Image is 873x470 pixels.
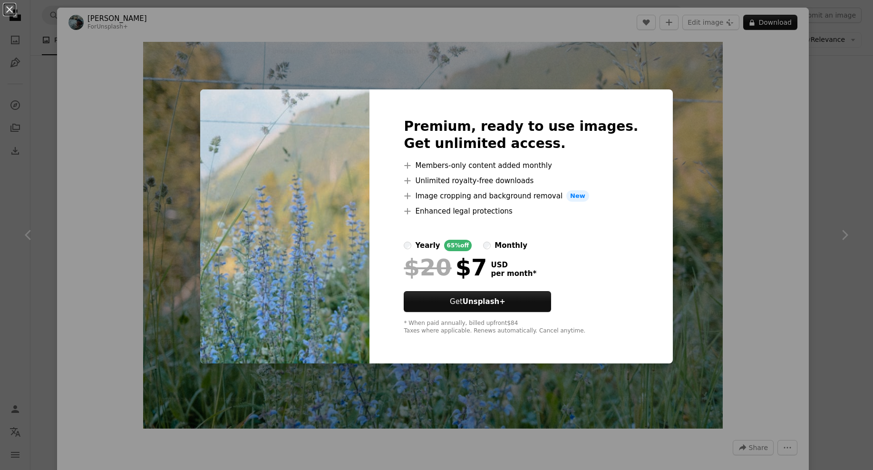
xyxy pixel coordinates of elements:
[444,240,472,251] div: 65% off
[404,255,451,280] span: $20
[404,175,638,186] li: Unlimited royalty-free downloads
[495,240,527,251] div: monthly
[566,190,589,202] span: New
[415,240,440,251] div: yearly
[404,160,638,171] li: Members-only content added monthly
[483,242,491,249] input: monthly
[404,320,638,335] div: * When paid annually, billed upfront $84 Taxes where applicable. Renews automatically. Cancel any...
[404,206,638,217] li: Enhanced legal protections
[404,242,411,249] input: yearly65%off
[404,255,487,280] div: $7
[491,261,536,269] span: USD
[404,190,638,202] li: Image cropping and background removal
[463,297,505,306] strong: Unsplash+
[404,291,551,312] button: GetUnsplash+
[200,89,369,363] img: premium_photo-1750864967553-81582f637992
[404,118,638,152] h2: Premium, ready to use images. Get unlimited access.
[491,269,536,278] span: per month *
